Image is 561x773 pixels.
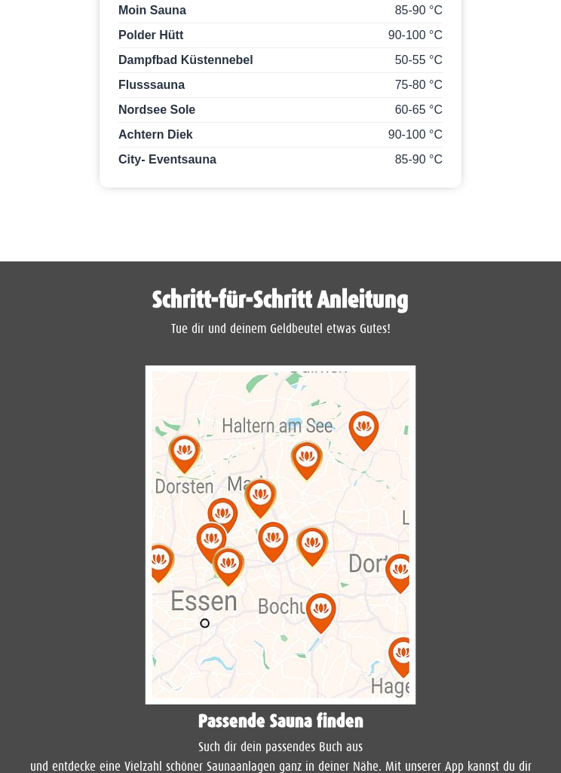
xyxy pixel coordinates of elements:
span: Achtern Diek [118,128,193,141]
span: 60-65 °C [395,101,443,119]
p: Tue dir und deinem Geldbeutel etwas Gutes! [8,319,553,339]
span: 90-100 °C [388,126,443,144]
span: 75-80 °C [395,76,443,94]
span: Polder Hütt [118,29,183,41]
span: 85-90 °C [395,2,443,20]
h4: Passende Sauna finden [15,712,546,730]
span: Moin Sauna [118,4,186,17]
span: Flusssauna [118,78,185,91]
span: 50-55 °C [395,51,443,69]
span: City- Eventsauna [118,153,216,166]
span: 90-100 °C [388,26,443,44]
span: Nordsee Sole [118,103,195,116]
span: 85-90 °C [395,151,443,169]
span: Dampfbad Küstennebel [118,53,253,66]
h1: Schritt-für-Schritt Anleitung [8,288,553,312]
